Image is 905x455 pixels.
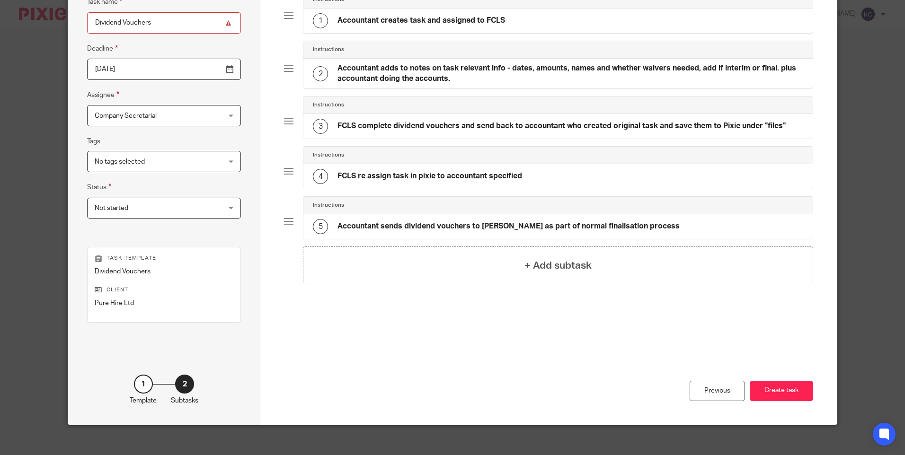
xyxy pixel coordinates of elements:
[95,286,233,294] p: Client
[313,66,328,81] div: 2
[87,89,119,100] label: Assignee
[171,396,198,405] p: Subtasks
[95,158,145,165] span: No tags selected
[95,205,128,211] span: Not started
[95,267,233,276] p: Dividend Vouchers
[87,59,241,80] input: Pick a date
[337,63,803,84] h4: Accountant adds to notes on task relevant info - dates, amounts, names and whether waivers needed...
[313,101,344,109] h4: Instructions
[95,254,233,262] p: Task template
[690,381,745,401] div: Previous
[313,151,344,159] h4: Instructions
[130,396,157,405] p: Template
[337,221,680,231] h4: Accountant sends dividend vouchers to [PERSON_NAME] as part of normal finalisation process
[337,121,786,131] h4: FCLS complete dividend vouchers and send back to accountant who created original task and save th...
[95,298,233,308] p: Pure Hire Ltd
[87,137,100,146] label: Tags
[87,12,241,34] input: Task name
[175,375,194,394] div: 2
[524,258,592,273] h4: + Add subtask
[313,219,328,234] div: 5
[750,381,813,401] button: Create task
[87,43,118,54] label: Deadline
[95,113,157,119] span: Company Secretarial
[313,201,344,209] h4: Instructions
[87,182,111,192] label: Status
[134,375,153,394] div: 1
[337,171,522,181] h4: FCLS re assign task in pixie to accountant specified
[313,46,344,53] h4: Instructions
[337,16,505,26] h4: Accountant creates task and assigned to FCLS
[313,119,328,134] div: 3
[313,169,328,184] div: 4
[313,13,328,28] div: 1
